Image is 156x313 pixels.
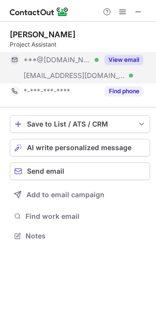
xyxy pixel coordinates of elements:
[26,191,104,199] span: Add to email campaign
[10,139,150,156] button: AI write personalized message
[10,162,150,180] button: Send email
[26,212,146,221] span: Find work email
[27,167,64,175] span: Send email
[10,6,69,18] img: ContactOut v5.3.10
[104,55,143,65] button: Reveal Button
[27,144,131,152] span: AI write personalized message
[10,29,76,39] div: [PERSON_NAME]
[10,115,150,133] button: save-profile-one-click
[10,229,150,243] button: Notes
[24,55,91,64] span: ***@[DOMAIN_NAME]
[27,120,133,128] div: Save to List / ATS / CRM
[104,86,143,96] button: Reveal Button
[10,40,150,49] div: Project Assistant
[26,232,146,240] span: Notes
[24,71,126,80] span: [EMAIL_ADDRESS][DOMAIN_NAME]
[10,186,150,204] button: Add to email campaign
[10,209,150,223] button: Find work email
